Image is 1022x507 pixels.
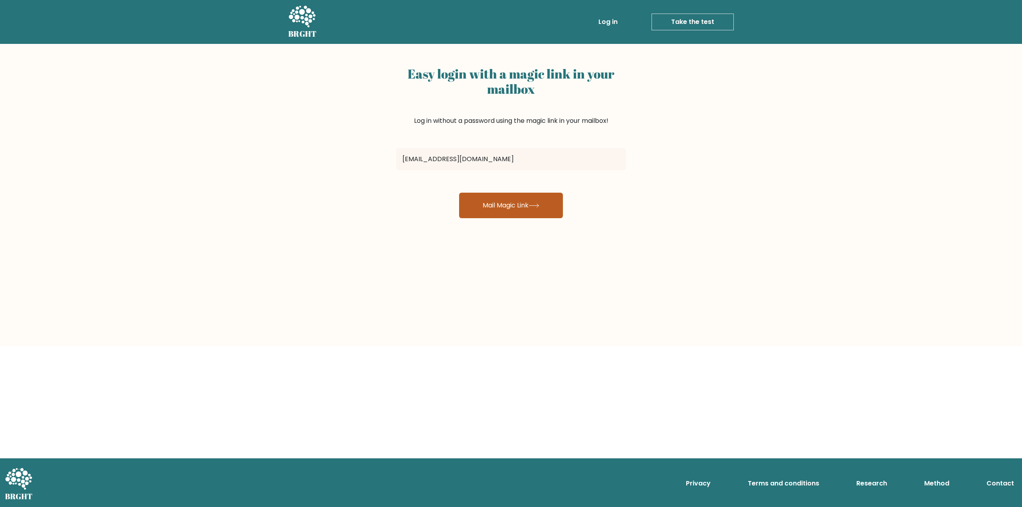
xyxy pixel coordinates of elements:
[288,29,317,39] h5: BRGHT
[595,14,621,30] a: Log in
[683,475,714,491] a: Privacy
[652,14,734,30] a: Take the test
[396,63,626,145] div: Log in without a password using the magic link in your mailbox!
[459,193,563,218] button: Mail Magic Link
[745,475,822,491] a: Terms and conditions
[396,66,626,97] h2: Easy login with a magic link in your mailbox
[921,475,953,491] a: Method
[396,148,626,170] input: Email
[983,475,1017,491] a: Contact
[288,3,317,41] a: BRGHT
[853,475,890,491] a: Research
